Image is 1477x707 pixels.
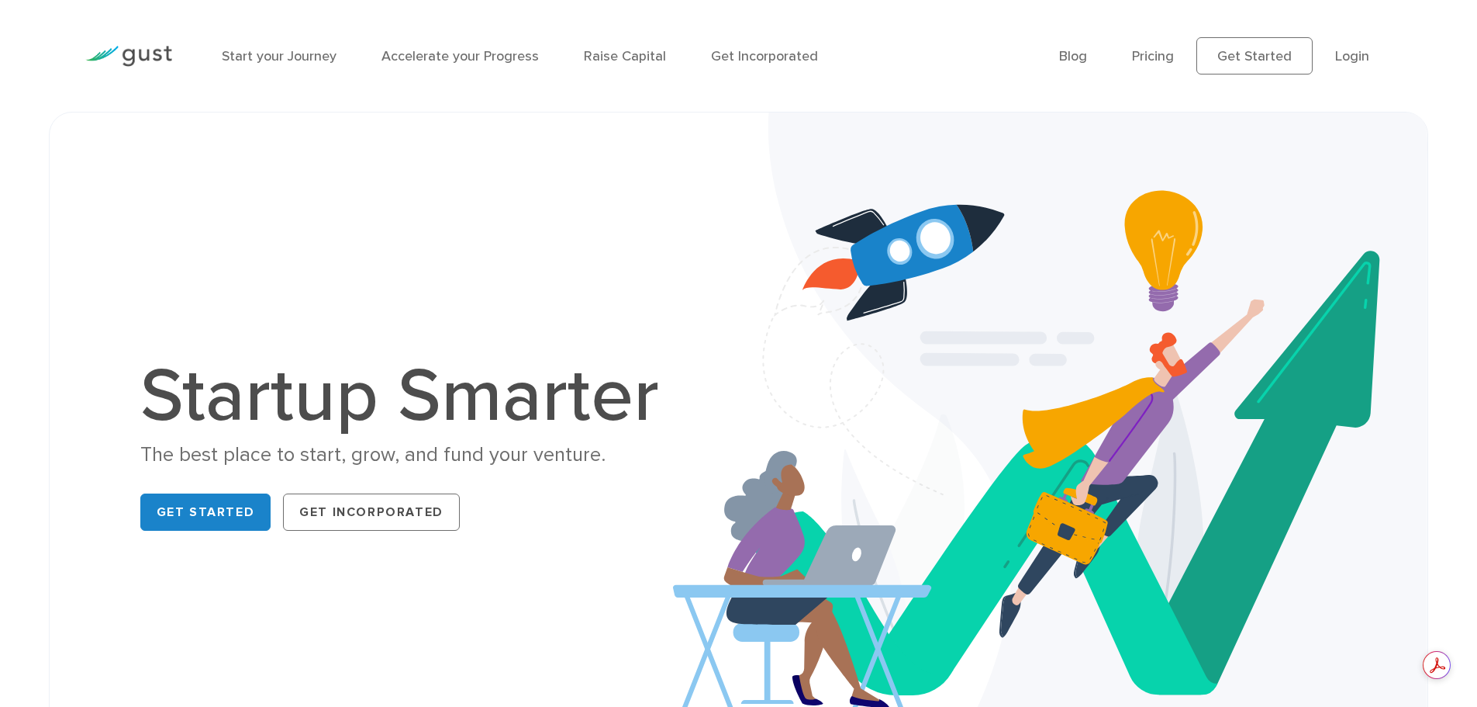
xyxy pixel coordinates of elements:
[85,46,172,67] img: Gust Logo
[1196,37,1313,75] a: Get Started
[1059,48,1087,64] a: Blog
[1132,48,1174,64] a: Pricing
[584,48,666,64] a: Raise Capital
[222,48,336,64] a: Start your Journey
[140,442,675,469] div: The best place to start, grow, and fund your venture.
[283,494,460,531] a: Get Incorporated
[140,359,675,434] h1: Startup Smarter
[381,48,539,64] a: Accelerate your Progress
[711,48,818,64] a: Get Incorporated
[1335,48,1369,64] a: Login
[140,494,271,531] a: Get Started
